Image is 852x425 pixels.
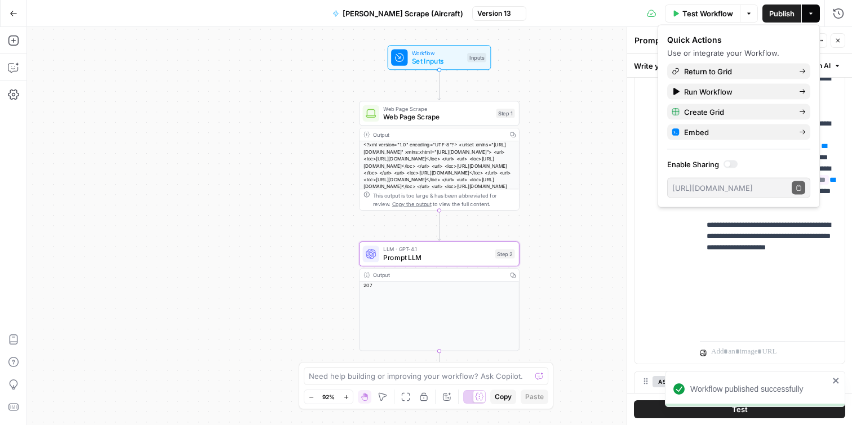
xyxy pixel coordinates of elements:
[360,282,519,289] div: 207
[412,49,463,57] span: Workflow
[383,252,491,262] span: Prompt LLM
[496,109,515,118] div: Step 1
[438,70,441,100] g: Edge from start to step_1
[373,131,503,139] div: Output
[373,191,515,208] div: This output is too large & has been abbreviated for review. to view the full content.
[525,392,544,402] span: Paste
[373,271,503,279] div: Output
[477,8,511,19] span: Version 13
[684,66,790,77] span: Return to Grid
[762,5,801,23] button: Publish
[383,245,491,253] span: LLM · GPT-4.1
[634,35,682,46] textarea: Prompt LLM
[359,241,520,351] div: LLM · GPT-4.1Prompt LLMStep 2Output207
[832,376,840,385] button: close
[392,201,432,207] span: Copy the output
[495,249,515,259] div: Step 2
[682,8,733,19] span: Test Workflow
[690,383,829,395] div: Workflow published successfully
[769,8,795,19] span: Publish
[495,392,512,402] span: Copy
[684,106,790,118] span: Create Grid
[653,376,700,387] button: assistant
[634,24,691,364] div: user
[667,159,810,170] label: Enable Sharing
[634,400,845,418] button: Test
[359,101,520,211] div: Web Page ScrapeWeb Page ScrapeStep 1Output<?xml version="1.0" encoding="UTF-8"?> <urlset xmlns="[...
[467,53,486,62] div: Inputs
[438,211,441,240] g: Edge from step_1 to step_2
[490,390,516,404] button: Copy
[665,5,740,23] button: Test Workflow
[322,392,335,401] span: 92%
[359,45,520,70] div: WorkflowSet InputsInputs
[383,105,492,113] span: Web Page Scrape
[684,127,790,138] span: Embed
[360,141,519,211] div: <?xml version="1.0" encoding="UTF-8"?> <urlset xmlns="[URL][DOMAIN_NAME]" xmlns:xhtml="[URL][DOMA...
[383,112,492,122] span: Web Page Scrape
[732,404,748,415] span: Test
[412,56,463,66] span: Set Inputs
[684,86,790,97] span: Run Workflow
[667,34,810,46] div: Quick Actions
[521,390,548,404] button: Paste
[472,6,526,21] button: Version 13
[667,48,779,57] span: Use or integrate your Workflow.
[326,5,470,23] button: [PERSON_NAME] Scrape (Aircraft)
[343,8,463,19] span: [PERSON_NAME] Scrape (Aircraft)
